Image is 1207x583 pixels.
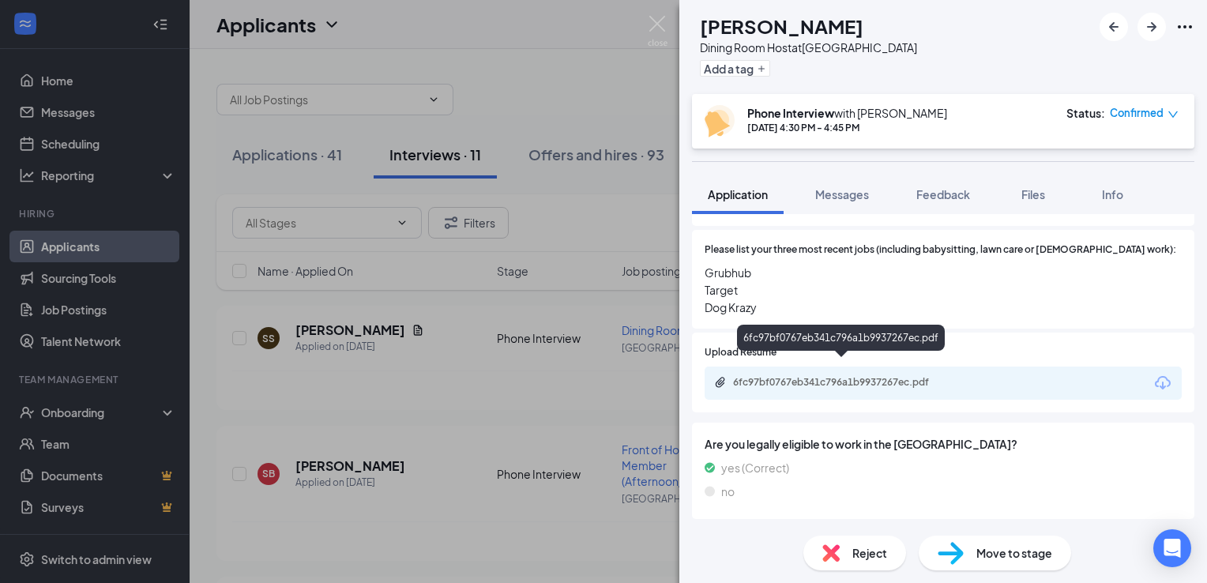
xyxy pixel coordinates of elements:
[705,264,1182,316] span: Grubhub Target Dog Krazy
[1153,529,1191,567] div: Open Intercom Messenger
[708,187,768,201] span: Application
[714,376,727,389] svg: Paperclip
[1142,17,1161,36] svg: ArrowRight
[721,483,735,500] span: no
[705,435,1182,453] span: Are you legally eligible to work in the [GEOGRAPHIC_DATA]?
[747,121,947,134] div: [DATE] 4:30 PM - 4:45 PM
[815,187,869,201] span: Messages
[1102,187,1123,201] span: Info
[747,106,834,120] b: Phone Interview
[852,544,887,562] span: Reject
[700,13,863,39] h1: [PERSON_NAME]
[1153,374,1172,393] svg: Download
[1168,109,1179,120] span: down
[721,459,789,476] span: yes (Correct)
[737,325,945,351] div: 6fc97bf0767eb341c796a1b9937267ec.pdf
[1021,187,1045,201] span: Files
[976,544,1052,562] span: Move to stage
[705,243,1176,258] span: Please list your three most recent jobs (including babysitting, lawn care or [DEMOGRAPHIC_DATA] w...
[747,105,947,121] div: with [PERSON_NAME]
[916,187,970,201] span: Feedback
[1100,13,1128,41] button: ArrowLeftNew
[700,60,770,77] button: PlusAdd a tag
[1110,105,1164,121] span: Confirmed
[700,39,917,55] div: Dining Room Host at [GEOGRAPHIC_DATA]
[714,376,970,391] a: Paperclip6fc97bf0767eb341c796a1b9937267ec.pdf
[1066,105,1105,121] div: Status :
[705,345,776,360] span: Upload Resume
[1104,17,1123,36] svg: ArrowLeftNew
[757,64,766,73] svg: Plus
[1175,17,1194,36] svg: Ellipses
[1137,13,1166,41] button: ArrowRight
[733,376,954,389] div: 6fc97bf0767eb341c796a1b9937267ec.pdf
